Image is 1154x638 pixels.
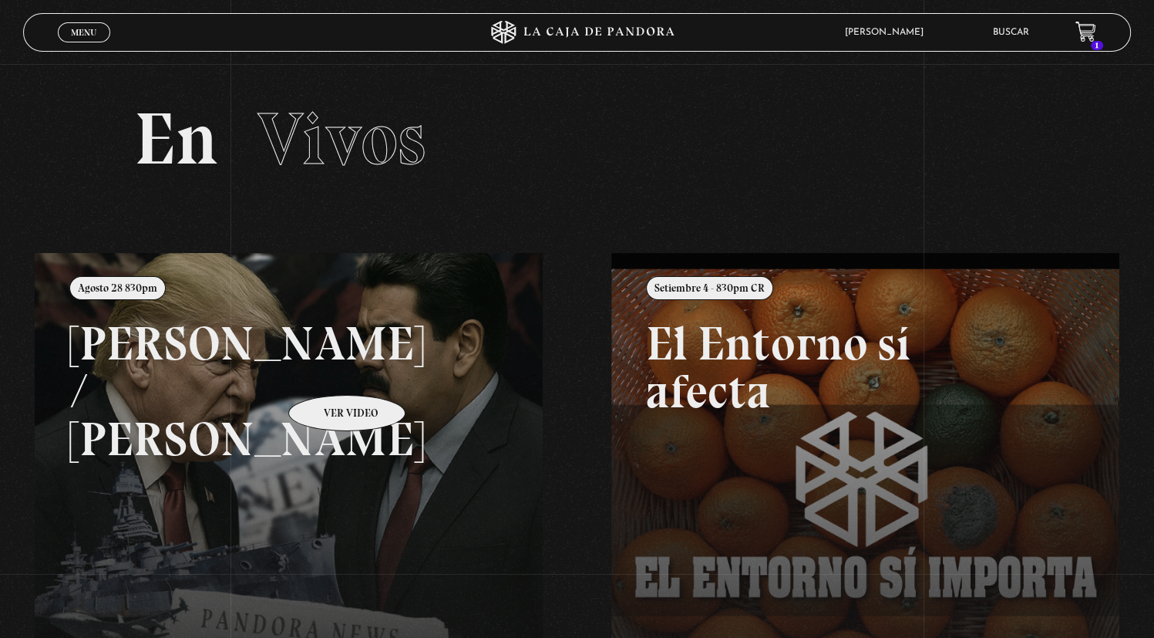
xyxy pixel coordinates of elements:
[71,28,96,37] span: Menu
[134,103,1021,176] h2: En
[66,40,103,51] span: Cerrar
[837,28,939,37] span: [PERSON_NAME]
[1091,41,1103,50] span: 1
[257,95,426,183] span: Vivos
[1075,22,1096,42] a: 1
[993,28,1029,37] a: Buscar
